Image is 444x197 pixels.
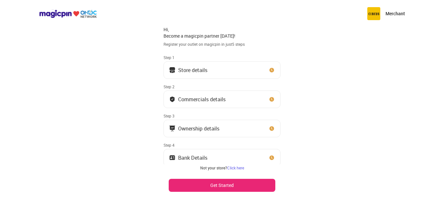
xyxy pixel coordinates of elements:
div: Bank Details [178,156,207,159]
div: Step 2 [163,84,281,89]
div: Store details [178,68,207,72]
div: Commercials details [178,98,226,101]
div: Step 1 [163,55,281,60]
button: Ownership details [163,120,281,137]
div: Ownership details [178,127,219,130]
img: clock_icon_new.67dbf243.svg [268,125,275,132]
img: bank_details_tick.fdc3558c.svg [169,96,176,103]
button: Commercials details [163,91,281,108]
div: Step 3 [163,113,281,118]
img: storeIcon.9b1f7264.svg [169,67,176,73]
div: Hi, Become a magicpin partner [DATE]! [163,26,281,39]
div: Register your outlet on magicpin in just 5 steps [163,42,281,47]
span: Not your store? [200,165,227,170]
button: Bank Details [163,149,281,166]
img: clock_icon_new.67dbf243.svg [268,67,275,73]
img: commercials_icon.983f7837.svg [169,125,176,132]
img: ondc-logo-new-small.8a59708e.svg [39,9,97,18]
p: Merchant [385,10,405,17]
img: clock_icon_new.67dbf243.svg [268,96,275,103]
button: Store details [163,61,281,79]
button: Get Started [169,179,275,192]
img: ownership_icon.37569ceb.svg [169,154,176,161]
img: circus.b677b59b.png [367,7,380,20]
a: Click here [227,165,244,170]
img: clock_icon_new.67dbf243.svg [268,154,275,161]
div: Step 4 [163,142,281,148]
